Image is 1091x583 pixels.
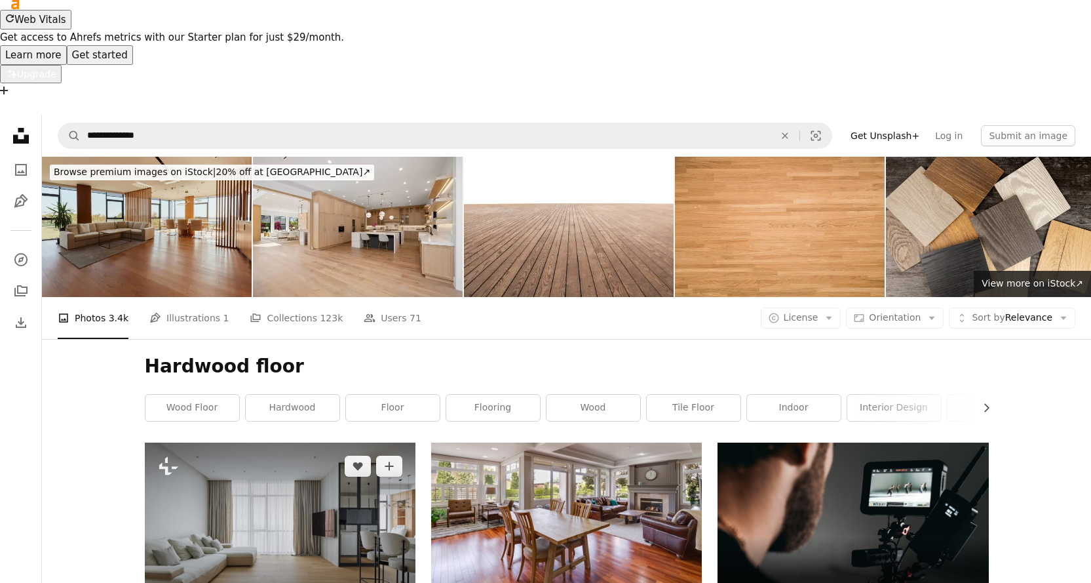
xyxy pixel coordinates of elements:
[320,311,343,325] span: 123k
[846,308,944,329] button: Orientation
[847,395,941,421] a: interior design
[947,395,1041,421] a: room
[784,312,818,323] span: License
[58,123,81,148] button: Search Unsplash
[253,157,463,296] img: Modern luxury kitchen with light wood cabinetry and large island.
[927,125,970,146] a: Log in
[8,157,34,183] a: Photos
[647,395,740,421] a: tile floor
[546,395,640,421] a: wood
[8,247,34,273] a: Explore
[982,278,1083,289] span: View more on iStock ↗
[972,312,1005,323] span: Sort by
[843,125,927,146] a: Get Unsplash+
[58,123,832,149] form: Find visuals sitewide
[869,312,921,323] span: Orientation
[14,14,66,26] span: Web Vitals
[149,297,229,339] a: Illustrations 1
[464,157,674,296] img: Perspective empty wooden parquet for montage object with clipping path.Stock photo
[800,123,832,148] button: Visual search
[771,123,799,148] button: Clear
[250,297,343,339] a: Collections 123k
[67,45,133,65] button: Get started
[8,310,34,336] a: Download History
[42,157,252,296] img: Modern office.
[974,395,989,421] button: scroll list to the right
[346,395,440,421] a: floor
[974,271,1091,297] a: View more on iStock↗
[54,167,370,177] span: 20% off at [GEOGRAPHIC_DATA] ↗
[431,527,702,538] a: rectangular brown wooden table and chair set
[972,312,1052,325] span: Relevance
[8,123,34,151] a: Home — Unsplash
[761,308,841,329] button: License
[747,395,841,421] a: indoor
[345,456,371,477] button: Like
[949,308,1075,329] button: Sort byRelevance
[981,125,1075,146] button: Submit an image
[364,297,421,339] a: Users 71
[145,527,415,538] a: a living room filled with furniture and a flat screen tv
[54,167,216,177] span: Browse premium images on iStock |
[223,311,229,325] span: 1
[145,355,989,378] h1: Hardwood floor
[446,395,540,421] a: flooring
[410,311,421,325] span: 71
[675,157,885,296] img: Light natural wood background
[8,278,34,304] a: Collections
[376,456,402,477] button: Add to Collection
[246,395,339,421] a: hardwood
[8,188,34,214] a: Illustrations
[42,157,382,188] a: Browse premium images on iStock|20% off at [GEOGRAPHIC_DATA]↗
[145,395,239,421] a: wood floor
